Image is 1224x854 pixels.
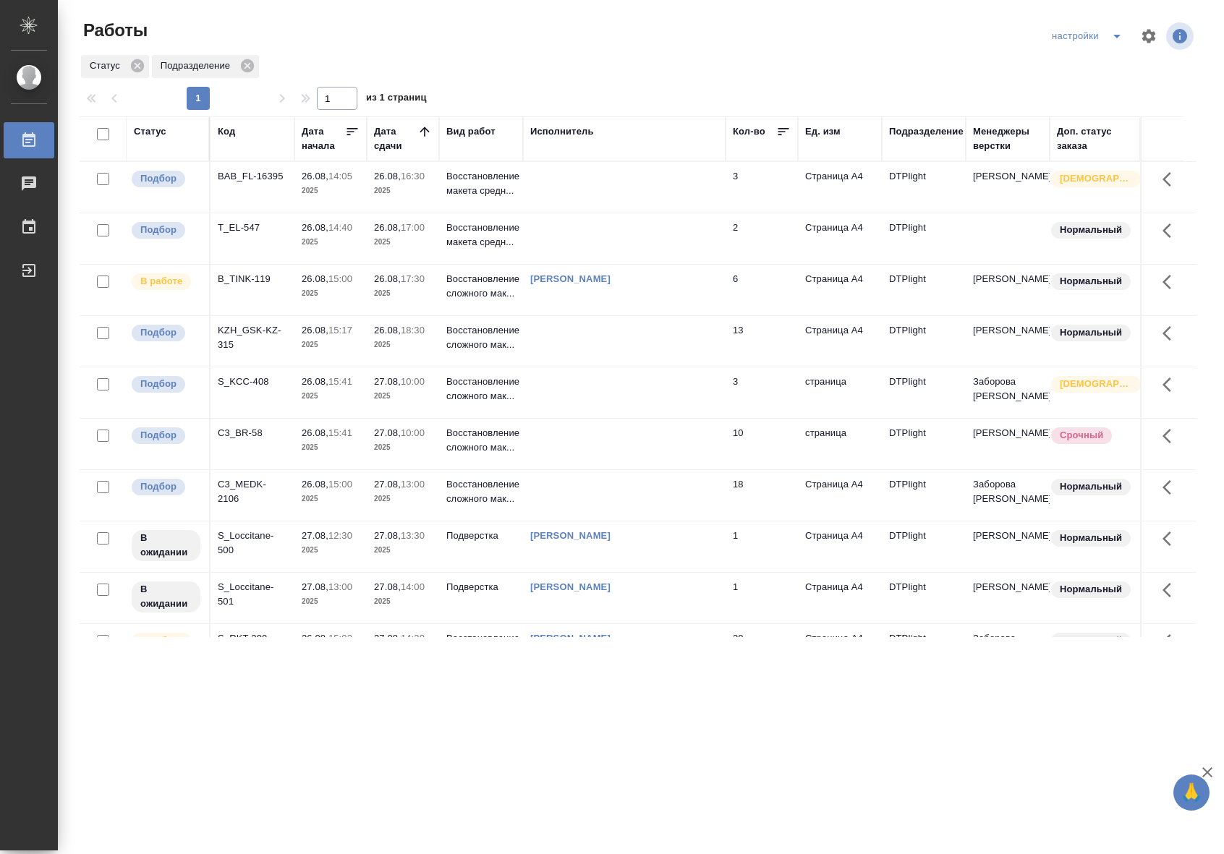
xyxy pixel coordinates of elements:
span: Настроить таблицу [1131,19,1166,54]
p: 26.08, [302,479,328,490]
p: [PERSON_NAME] [973,426,1042,440]
div: Можно подбирать исполнителей [130,477,202,497]
p: [PERSON_NAME] [973,323,1042,338]
span: Посмотреть информацию [1166,22,1197,50]
p: 15:00 [328,479,352,490]
p: 2025 [374,338,432,352]
span: из 1 страниц [366,89,427,110]
p: Подверстка [446,529,516,543]
p: 14:00 [401,581,425,592]
td: DTPlight [882,470,966,521]
p: Восстановление макета средн... [446,631,516,660]
button: Здесь прячутся важные кнопки [1154,573,1189,607]
p: 27.08, [374,427,401,438]
p: Восстановление сложного мак... [446,323,516,352]
div: BAB_FL-16395 [218,169,287,184]
div: split button [1048,25,1131,48]
div: Статус [134,124,166,139]
button: Здесь прячутся важные кнопки [1154,521,1189,556]
p: Подверстка [446,580,516,594]
p: 15:41 [328,376,352,387]
p: 2025 [302,543,360,558]
a: [PERSON_NAME] [530,633,611,644]
p: 26.08, [302,222,328,233]
p: Подбор [140,171,177,186]
p: Подбор [140,377,177,391]
div: B_TINK-119 [218,272,287,286]
td: DTPlight [882,573,966,623]
p: 2025 [374,235,432,249]
p: 2025 [302,492,360,506]
td: 13 [726,316,798,367]
p: В ожидании [140,582,192,611]
div: Вид работ [446,124,496,139]
div: Дата сдачи [374,124,417,153]
div: Исполнитель выполняет работу [130,272,202,291]
p: 26.08, [374,273,401,284]
p: 2025 [302,338,360,352]
td: Страница А4 [798,316,882,367]
span: Работы [80,19,148,42]
p: 13:00 [328,581,352,592]
td: страница [798,367,882,418]
p: Восстановление сложного мак... [446,477,516,506]
td: Страница А4 [798,624,882,675]
p: 27.08, [302,581,328,592]
div: Дата начала [302,124,345,153]
a: [PERSON_NAME] [530,273,611,284]
div: Код [218,124,235,139]
p: 27.08, [374,479,401,490]
a: [PERSON_NAME] [530,581,611,592]
p: 26.08, [302,427,328,438]
td: DTPlight [882,419,966,469]
p: 15:41 [328,427,352,438]
div: Исполнитель выполняет работу [130,631,202,651]
p: Нормальный [1060,325,1122,340]
p: Подбор [140,479,177,494]
div: Исполнитель назначен, приступать к работе пока рано [130,580,202,614]
p: 17:00 [401,222,425,233]
p: 2025 [374,184,432,198]
p: 17:30 [401,273,425,284]
p: 26.08, [374,325,401,336]
div: Ед. изм [805,124,841,139]
button: 🙏 [1173,774,1210,811]
p: 10:00 [401,427,425,438]
p: Нормальный [1060,274,1122,289]
div: Исполнитель назначен, приступать к работе пока рано [130,529,202,563]
div: Исполнитель [530,124,594,139]
button: Здесь прячутся важные кнопки [1154,265,1189,299]
p: 26.08, [302,376,328,387]
p: 10:00 [401,376,425,387]
td: DTPlight [882,521,966,572]
p: [PERSON_NAME] [973,272,1042,286]
p: Восстановление сложного мак... [446,272,516,301]
p: Нормальный [1060,582,1122,597]
td: DTPlight [882,162,966,213]
td: 1 [726,573,798,623]
p: Восстановление сложного мак... [446,426,516,455]
p: 26.08, [302,273,328,284]
td: 10 [726,419,798,469]
div: Доп. статус заказа [1057,124,1133,153]
p: [PERSON_NAME] [973,169,1042,184]
td: DTPlight [882,316,966,367]
p: 2025 [302,594,360,609]
div: S_Loccitane-500 [218,529,287,558]
div: Подразделение [889,124,964,139]
p: 16:30 [401,171,425,182]
p: В работе [140,633,182,648]
p: 15:00 [328,273,352,284]
div: Можно подбирать исполнителей [130,426,202,445]
p: Заборова [PERSON_NAME] [973,631,1042,660]
td: DTPlight [882,213,966,264]
p: 15:17 [328,325,352,336]
span: 🙏 [1179,777,1204,808]
p: 14:40 [328,222,352,233]
button: Здесь прячутся важные кнопки [1154,213,1189,248]
p: 2025 [374,440,432,455]
p: 26.08, [374,222,401,233]
div: KZH_GSK-KZ-315 [218,323,287,352]
p: Нормальный [1060,223,1122,237]
td: Страница А4 [798,213,882,264]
